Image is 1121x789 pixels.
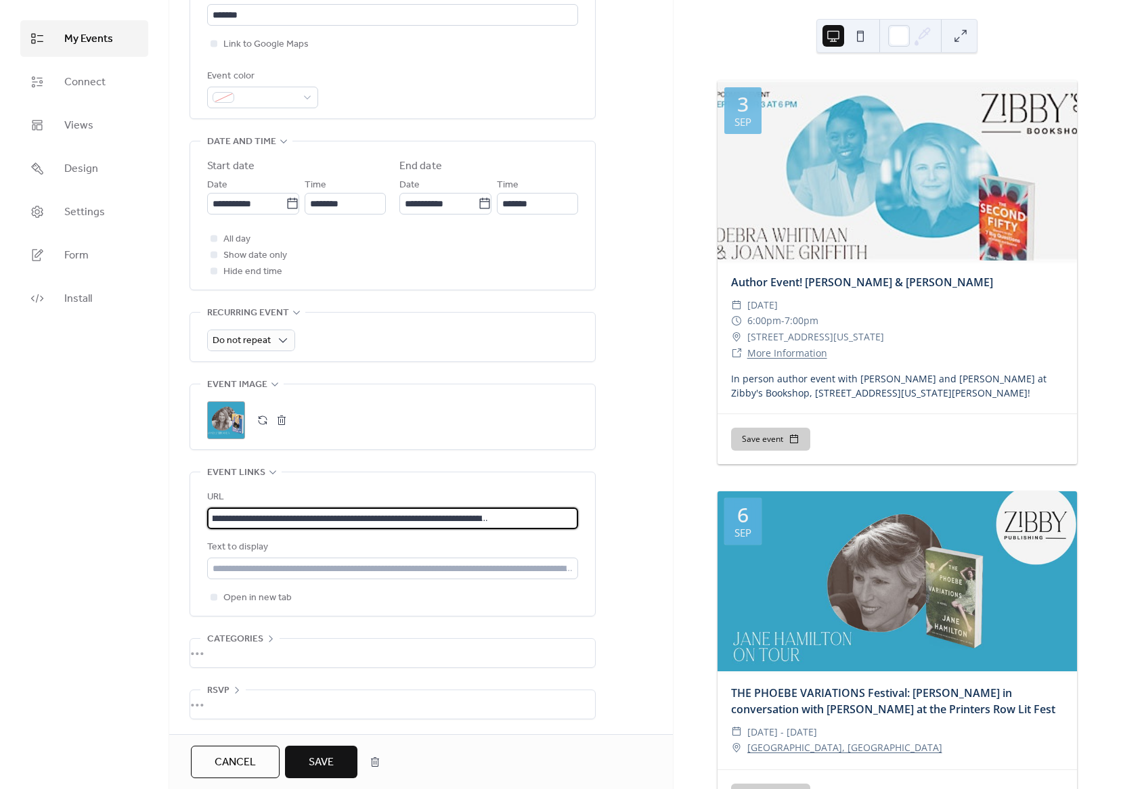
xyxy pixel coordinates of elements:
button: Save event [731,428,810,451]
span: Show date only [223,248,287,264]
span: Date and time [207,134,276,150]
span: Connect [64,74,106,91]
span: [DATE] [747,297,778,313]
button: Save [285,746,357,778]
span: Event links [207,465,265,481]
span: Open in new tab [223,590,292,606]
a: Form [20,237,148,273]
div: Sep [734,528,751,538]
div: In person author event with [PERSON_NAME] and [PERSON_NAME] at Zibby's Bookshop, [STREET_ADDRESS]... [718,371,1077,400]
div: ​ [731,297,742,313]
a: Design [20,150,148,187]
span: 6:00pm [747,313,781,329]
span: Install [64,291,92,307]
div: Event color [207,68,315,85]
span: 7:00pm [785,313,818,329]
a: Settings [20,194,148,230]
span: [STREET_ADDRESS][US_STATE] [747,329,884,345]
span: Cancel [215,754,256,771]
div: ​ [731,313,742,329]
div: 6 [737,505,749,525]
div: Sep [734,117,751,127]
div: ••• [190,690,595,719]
span: Time [305,177,326,194]
a: My Events [20,20,148,57]
div: 3 [737,94,749,114]
span: Do not repeat [213,332,271,350]
span: My Events [64,31,113,47]
span: Views [64,118,93,134]
span: Link to Google Maps [223,37,309,53]
span: Time [497,177,519,194]
span: Save [309,754,334,771]
div: Start date [207,158,255,175]
span: RSVP [207,683,229,699]
div: ••• [190,639,595,667]
a: Install [20,280,148,317]
a: Views [20,107,148,143]
a: Author Event! [PERSON_NAME] & [PERSON_NAME] [731,275,993,290]
div: URL [207,489,575,505]
span: Event image [207,377,267,393]
button: Cancel [191,746,280,778]
span: Date [207,177,227,194]
span: All day [223,231,250,248]
a: Connect [20,64,148,100]
span: Design [64,161,98,177]
span: Form [64,248,89,264]
span: [DATE] - [DATE] [747,724,817,740]
span: - [781,313,785,329]
span: Hide end time [223,264,282,280]
a: [GEOGRAPHIC_DATA], [GEOGRAPHIC_DATA] [747,740,942,756]
div: THE PHOEBE VARIATIONS Festival: [PERSON_NAME] in conversation with [PERSON_NAME] at the Printers ... [718,685,1077,717]
div: ​ [731,740,742,756]
div: ​ [731,329,742,345]
div: ​ [731,724,742,740]
div: ​ [731,345,742,361]
a: More Information [747,346,827,359]
span: Date [399,177,420,194]
span: Settings [64,204,105,221]
span: Recurring event [207,305,289,321]
span: Categories [207,631,263,648]
div: End date [399,158,442,175]
div: ; [207,401,245,439]
div: Text to display [207,539,575,556]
